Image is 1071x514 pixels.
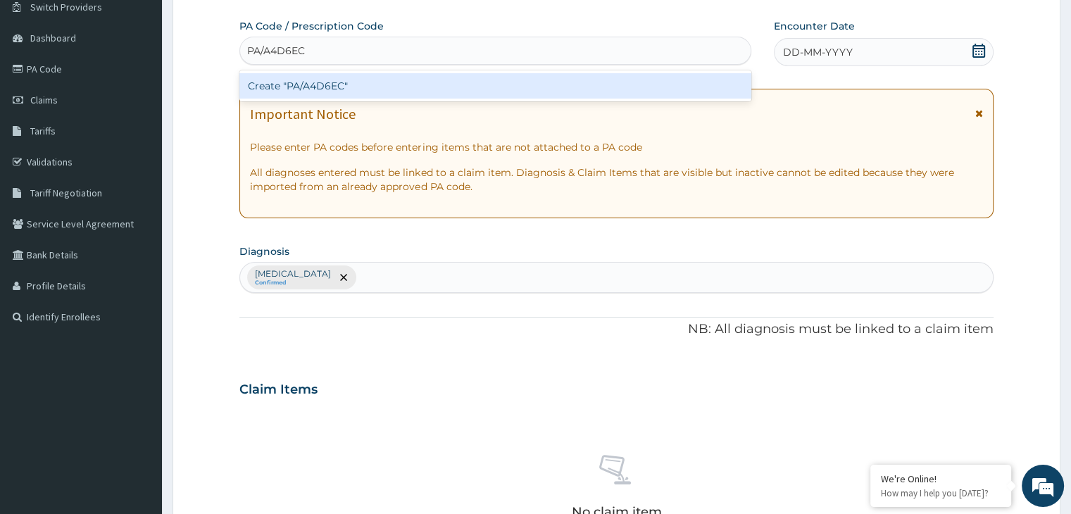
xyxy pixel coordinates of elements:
span: Switch Providers [30,1,102,13]
span: Claims [30,94,58,106]
p: How may I help you today? [881,487,1001,499]
p: NB: All diagnosis must be linked to a claim item [239,320,993,339]
span: We're online! [82,163,194,305]
textarea: Type your message and hit 'Enter' [7,355,268,404]
p: All diagnoses entered must be linked to a claim item. Diagnosis & Claim Items that are visible bu... [250,165,982,194]
label: Encounter Date [774,19,855,33]
div: We're Online! [881,472,1001,485]
span: Tariffs [30,125,56,137]
label: PA Code / Prescription Code [239,19,384,33]
div: Chat with us now [73,79,237,97]
span: Dashboard [30,32,76,44]
label: Diagnosis [239,244,289,258]
img: d_794563401_company_1708531726252_794563401 [26,70,57,106]
div: Create "PA/A4D6EC" [239,73,751,99]
h1: Important Notice [250,106,356,122]
span: Tariff Negotiation [30,187,102,199]
p: Please enter PA codes before entering items that are not attached to a PA code [250,140,982,154]
span: DD-MM-YYYY [783,45,853,59]
div: Minimize live chat window [231,7,265,41]
h3: Claim Items [239,382,318,398]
